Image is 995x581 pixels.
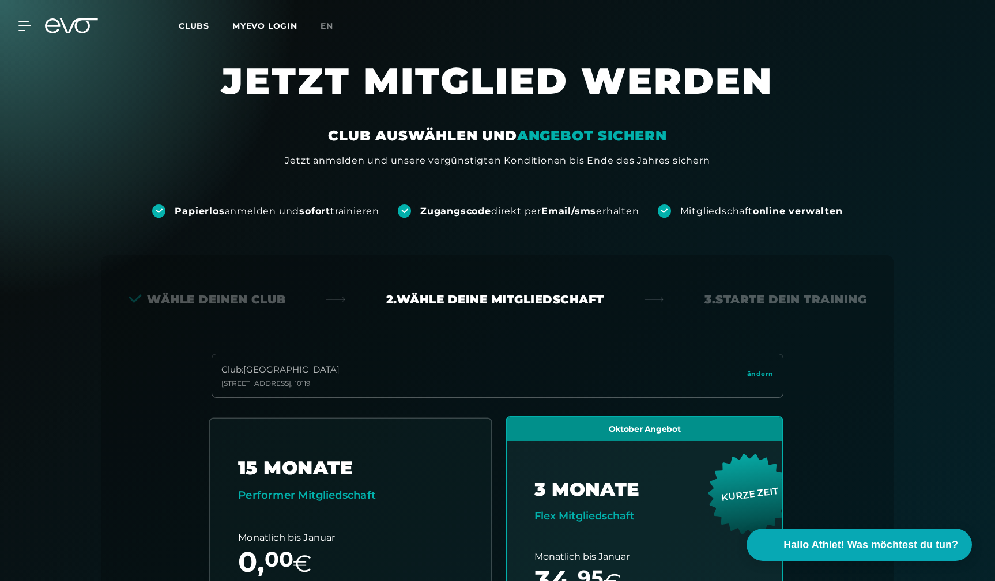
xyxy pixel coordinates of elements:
[129,291,286,307] div: Wähle deinen Club
[299,206,330,217] strong: sofort
[152,58,843,127] h1: JETZT MITGLIED WERDEN
[386,291,604,307] div: 2. Wähle deine Mitgliedschaft
[179,20,232,31] a: Clubs
[420,206,491,217] strong: Zugangscode
[175,205,379,218] div: anmelden und trainieren
[680,205,843,218] div: Mitgliedschaft
[420,205,639,218] div: direkt per erhalten
[747,369,774,379] span: ändern
[747,369,774,382] a: ändern
[753,206,843,217] strong: online verwalten
[321,21,333,31] span: en
[221,363,340,377] div: Club : [GEOGRAPHIC_DATA]
[704,291,866,307] div: 3. Starte dein Training
[321,20,347,33] a: en
[517,127,667,144] em: ANGEBOT SICHERN
[541,206,596,217] strong: Email/sms
[175,206,224,217] strong: Papierlos
[783,537,958,553] span: Hallo Athlet! Was möchtest du tun?
[221,379,340,388] div: [STREET_ADDRESS] , 10119
[285,154,710,168] div: Jetzt anmelden und unsere vergünstigten Konditionen bis Ende des Jahres sichern
[232,21,297,31] a: MYEVO LOGIN
[747,529,972,561] button: Hallo Athlet! Was möchtest du tun?
[179,21,209,31] span: Clubs
[328,127,666,145] div: CLUB AUSWÄHLEN UND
